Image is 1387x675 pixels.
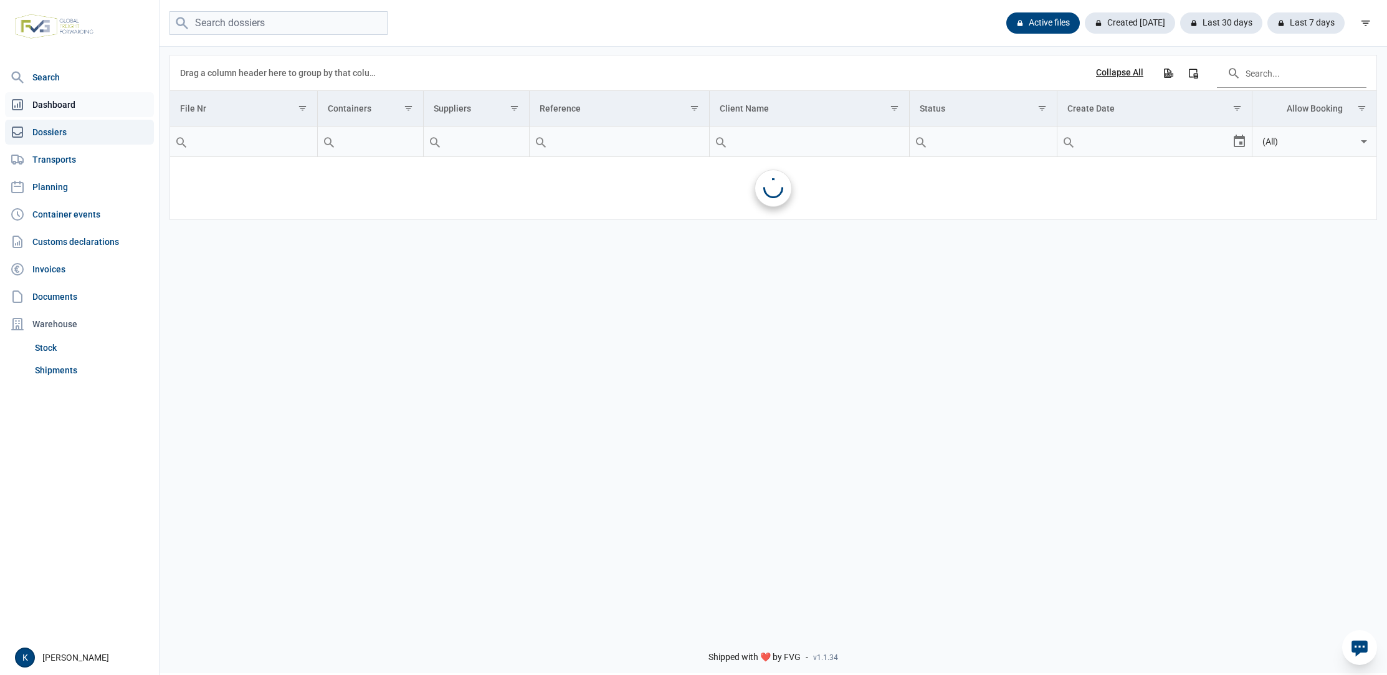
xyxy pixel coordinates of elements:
div: Search box [1057,127,1080,156]
input: Search in the data grid [1217,58,1366,88]
span: - [806,652,808,663]
td: Filter cell [1252,127,1376,157]
img: FVG - Global freight forwarding [10,9,98,44]
td: Column Status [909,91,1057,127]
div: Data grid toolbar [180,55,1366,90]
a: Transports [5,147,154,172]
td: Filter cell [530,127,710,157]
td: Column File Nr [170,91,318,127]
input: Filter cell [1252,127,1357,156]
div: Search box [424,127,446,156]
a: Customs declarations [5,229,154,254]
td: Filter cell [318,127,424,157]
div: [PERSON_NAME] [15,648,151,668]
div: Create Date [1067,103,1115,113]
input: Filter cell [910,127,1057,156]
td: Filter cell [1057,127,1252,157]
span: Show filter options for column 'Reference' [690,103,699,113]
div: Warehouse [5,312,154,337]
div: Suppliers [434,103,471,113]
input: Filter cell [1057,127,1232,156]
span: Show filter options for column 'Status' [1037,103,1047,113]
div: Last 7 days [1267,12,1345,34]
input: Filter cell [530,127,709,156]
div: Export all data to Excel [1156,62,1179,84]
span: v1.1.34 [813,653,838,663]
td: Filter cell [170,127,318,157]
td: Column Reference [530,91,710,127]
div: Client Name [720,103,769,113]
td: Column Containers [318,91,424,127]
div: File Nr [180,103,206,113]
span: Show filter options for column 'File Nr' [298,103,307,113]
div: Search box [910,127,932,156]
a: Dashboard [5,92,154,117]
td: Column Client Name [710,91,909,127]
div: Active files [1006,12,1080,34]
div: Containers [328,103,371,113]
div: Collapse All [1096,67,1143,79]
a: Shipments [30,359,154,381]
input: Search dossiers [169,11,388,36]
button: K [15,648,35,668]
div: Search box [530,127,552,156]
a: Documents [5,284,154,309]
a: Invoices [5,257,154,282]
span: Show filter options for column 'Suppliers' [510,103,519,113]
div: Status [920,103,945,113]
div: Created [DATE] [1085,12,1175,34]
input: Filter cell [318,127,423,156]
div: Search box [710,127,732,156]
a: Stock [30,337,154,359]
span: No data [170,181,1376,195]
td: Column Suppliers [424,91,530,127]
td: Filter cell [710,127,909,157]
a: Planning [5,175,154,199]
input: Filter cell [170,127,317,156]
input: Filter cell [710,127,908,156]
div: Select [1356,127,1371,156]
div: Search box [318,127,340,156]
div: Select [1232,127,1247,156]
div: Drag a column header here to group by that column [180,63,380,83]
td: Column Create Date [1057,91,1252,127]
a: Dossiers [5,120,154,145]
div: Search box [170,127,193,156]
div: Reference [540,103,581,113]
a: Container events [5,202,154,227]
span: Shipped with ❤️ by FVG [708,652,801,663]
div: filter [1355,12,1377,34]
div: Allow Booking [1287,103,1343,113]
span: Show filter options for column 'Containers' [404,103,413,113]
div: Column Chooser [1182,62,1204,84]
td: Column Allow Booking [1252,91,1376,127]
span: Show filter options for column 'Allow Booking' [1357,103,1366,113]
a: Search [5,65,154,90]
input: Filter cell [424,127,529,156]
span: Show filter options for column 'Create Date' [1232,103,1242,113]
div: Last 30 days [1180,12,1262,34]
div: Loading... [763,178,783,198]
td: Filter cell [424,127,530,157]
span: Show filter options for column 'Client Name' [890,103,899,113]
td: Filter cell [909,127,1057,157]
